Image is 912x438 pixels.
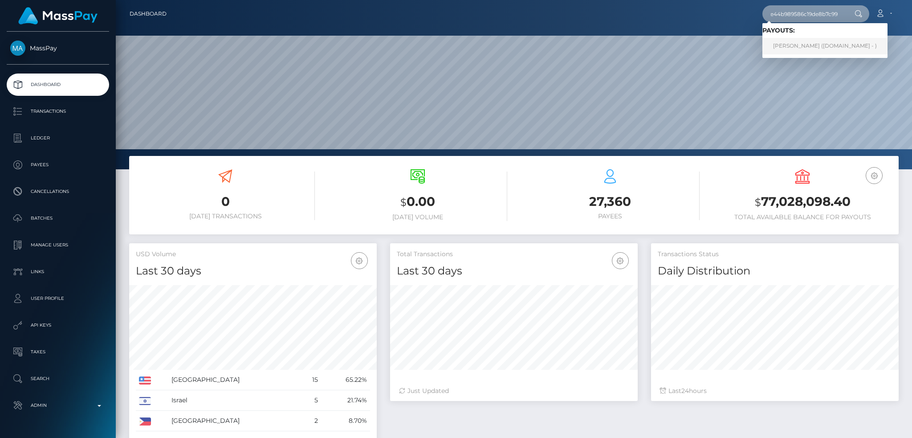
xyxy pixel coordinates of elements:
[10,238,106,252] p: Manage Users
[10,41,25,56] img: MassPay
[7,74,109,96] a: Dashboard
[10,158,106,172] p: Payees
[321,390,370,411] td: 21.74%
[18,7,98,25] img: MassPay Logo
[755,196,761,209] small: $
[762,38,888,54] a: [PERSON_NAME] ([DOMAIN_NAME] - )
[10,292,106,305] p: User Profile
[7,287,109,310] a: User Profile
[397,250,631,259] h5: Total Transactions
[521,213,700,220] h6: Payees
[139,397,151,405] img: IL.png
[136,250,370,259] h5: USD Volume
[10,212,106,225] p: Batches
[7,44,109,52] span: MassPay
[7,234,109,256] a: Manage Users
[658,250,892,259] h5: Transactions Status
[139,377,151,385] img: US.png
[7,394,109,417] a: Admin
[300,370,321,390] td: 15
[136,213,315,220] h6: [DATE] Transactions
[7,341,109,363] a: Taxes
[7,100,109,123] a: Transactions
[7,261,109,283] a: Links
[7,180,109,203] a: Cancellations
[762,27,888,34] h6: Payouts:
[7,154,109,176] a: Payees
[300,390,321,411] td: 5
[397,263,631,279] h4: Last 30 days
[10,399,106,412] p: Admin
[130,4,167,23] a: Dashboard
[658,263,892,279] h4: Daily Distribution
[136,193,315,210] h3: 0
[7,368,109,390] a: Search
[328,213,507,221] h6: [DATE] Volume
[7,207,109,229] a: Batches
[7,127,109,149] a: Ledger
[521,193,700,210] h3: 27,360
[328,193,507,211] h3: 0.00
[10,131,106,145] p: Ledger
[168,411,300,431] td: [GEOGRAPHIC_DATA]
[681,387,689,395] span: 24
[321,370,370,390] td: 65.22%
[762,5,846,22] input: Search...
[168,370,300,390] td: [GEOGRAPHIC_DATA]
[10,372,106,385] p: Search
[10,105,106,118] p: Transactions
[300,411,321,431] td: 2
[136,263,370,279] h4: Last 30 days
[321,411,370,431] td: 8.70%
[10,265,106,278] p: Links
[168,390,300,411] td: Israel
[10,185,106,198] p: Cancellations
[399,386,629,396] div: Just Updated
[7,314,109,336] a: API Keys
[139,418,151,426] img: PH.png
[10,345,106,359] p: Taxes
[400,196,407,209] small: $
[10,78,106,91] p: Dashboard
[713,193,892,211] h3: 77,028,098.40
[10,319,106,332] p: API Keys
[713,213,892,221] h6: Total Available Balance for Payouts
[660,386,890,396] div: Last hours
